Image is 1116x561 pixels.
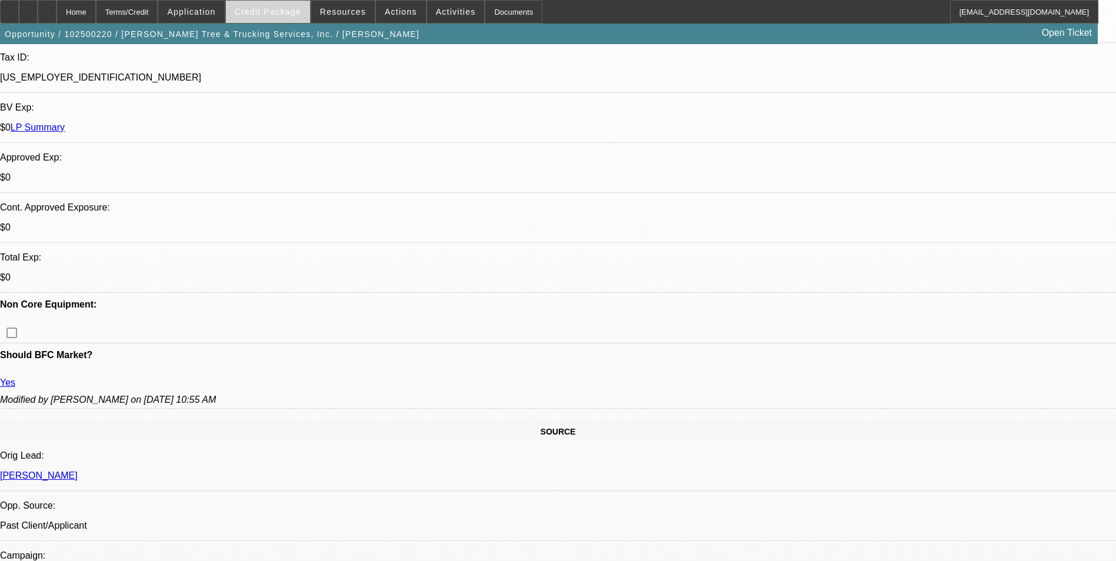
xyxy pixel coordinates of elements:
span: Activities [436,7,476,16]
span: Credit Package [235,7,301,16]
a: LP Summary [11,122,65,132]
button: Activities [427,1,485,23]
button: Credit Package [226,1,310,23]
button: Actions [376,1,426,23]
a: Open Ticket [1037,23,1097,43]
span: Actions [385,7,417,16]
span: SOURCE [541,427,576,436]
span: Application [167,7,215,16]
span: Resources [320,7,366,16]
button: Resources [311,1,375,23]
button: Application [158,1,224,23]
span: Opportunity / 102500220 / [PERSON_NAME] Tree & Trucking Services, Inc. / [PERSON_NAME] [5,29,419,39]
